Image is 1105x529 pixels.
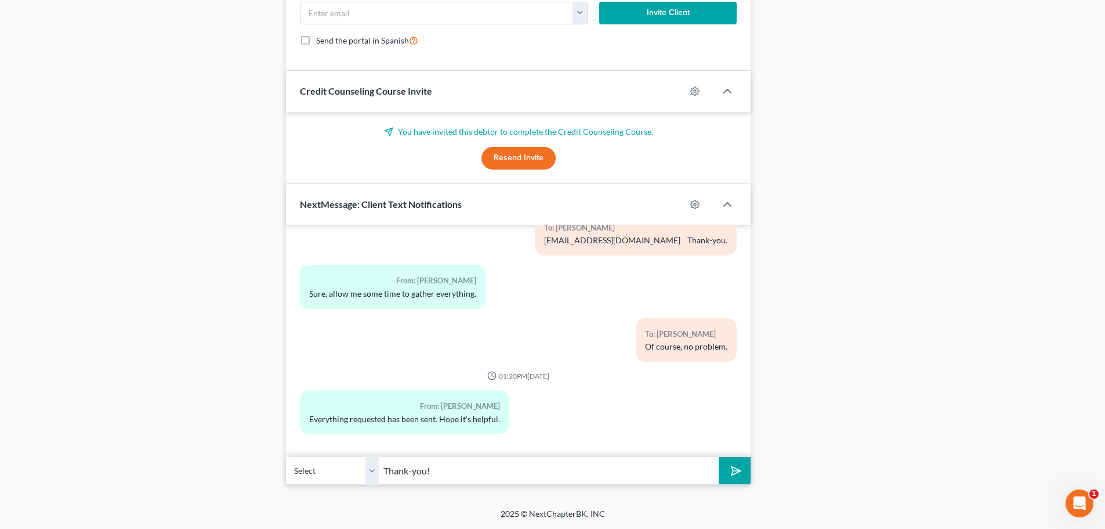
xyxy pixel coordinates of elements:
button: Resend Invite [481,147,556,170]
span: Credit Counseling Course Invite [300,85,432,96]
div: 2025 © NextChapterBK, INC [222,508,883,529]
div: From: [PERSON_NAME] [309,400,500,413]
div: Of course, no problem. [645,341,727,352]
span: Send the portal in Spanish [316,35,409,45]
div: Everything requested has been sent. Hope it's helpful. [309,413,500,425]
iframe: Intercom live chat [1066,490,1093,517]
input: Say something... [379,456,719,485]
div: 01:20PM[DATE] [300,371,737,381]
span: 1 [1089,490,1099,499]
div: Sure, allow me some time to gather everything. [309,288,476,300]
span: NextMessage: Client Text Notifications [300,199,462,210]
div: [EMAIL_ADDRESS][DOMAIN_NAME] Thank-you. [544,235,727,246]
p: You have invited this debtor to complete the Credit Counseling Course. [300,126,737,138]
div: From: [PERSON_NAME] [309,274,476,287]
button: Invite Client [599,2,737,25]
div: To: [PERSON_NAME] [645,328,727,341]
div: To: [PERSON_NAME] [544,221,727,235]
input: Enter email [300,2,573,24]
